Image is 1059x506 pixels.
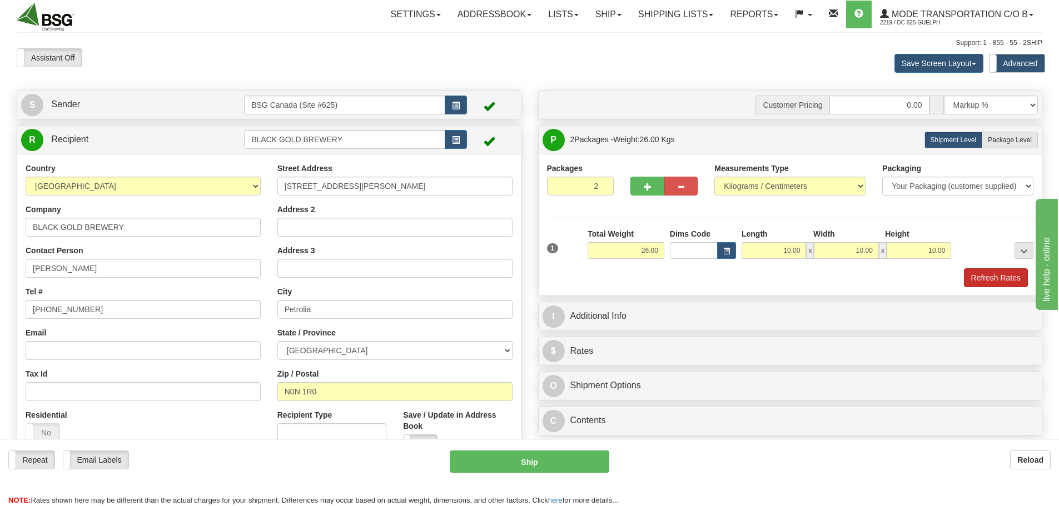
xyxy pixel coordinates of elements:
button: Refresh Rates [964,268,1028,287]
label: Height [885,228,909,239]
span: P [543,129,565,151]
label: Width [813,228,835,239]
span: S [21,94,43,116]
span: Customer Pricing [755,96,829,114]
div: live help - online [8,7,103,20]
div: ... [1015,242,1033,259]
a: Settings [382,1,449,28]
a: $Rates [543,340,1038,363]
span: R [21,129,43,151]
span: C [543,410,565,432]
input: Enter a location [277,177,513,196]
a: Mode Transportation c/o B 2219 / DC 625 Guelph [872,1,1042,28]
span: Kgs [662,135,675,144]
span: Mode Transportation c/o B [889,9,1028,19]
span: O [543,375,565,397]
a: Reports [722,1,787,28]
img: logo2219.jpg [17,3,74,31]
input: Sender Id [244,96,445,114]
label: Street Address [277,163,332,174]
span: 1 [547,243,559,253]
label: Company [26,204,61,215]
span: Shipment Level [931,136,977,144]
label: Measurements Type [714,163,789,174]
a: Addressbook [449,1,540,28]
a: CContents [543,409,1038,432]
span: NOTE: [8,496,31,504]
span: 2219 / DC 625 Guelph [880,17,963,28]
a: Ship [587,1,630,28]
iframe: chat widget [1033,196,1058,309]
label: Country [26,163,56,174]
label: Address 2 [277,204,315,215]
label: Tel # [26,286,43,297]
span: x [879,242,887,259]
a: IAdditional Info [543,305,1038,328]
span: Packages - [570,128,675,151]
span: x [806,242,814,259]
label: Packaging [882,163,921,174]
a: here [548,496,563,504]
label: Tax Id [26,368,47,379]
b: Reload [1017,455,1043,464]
button: Ship [450,450,609,473]
span: $ [543,340,565,362]
label: City [277,286,292,297]
label: Email Labels [63,451,128,469]
label: Email [26,327,46,338]
label: Zip / Postal [277,368,319,379]
label: Contact Person [26,245,83,256]
label: No [26,424,59,442]
label: Recipient Type [277,409,332,420]
span: Sender [51,99,80,109]
input: Recipient Id [244,130,445,149]
a: Lists [540,1,586,28]
button: Save Screen Layout [894,54,983,73]
label: Residential [26,409,67,420]
a: S Sender [21,93,244,116]
span: 2 [570,135,575,144]
a: R Recipient [21,128,220,151]
span: Weight: [613,135,674,144]
span: Recipient [51,134,88,144]
div: Support: 1 - 855 - 55 - 2SHIP [17,38,1042,48]
label: Address 3 [277,245,315,256]
a: OShipment Options [543,374,1038,397]
span: 26.00 [640,135,659,144]
label: Assistant Off [17,49,82,67]
button: Reload [1010,450,1051,469]
a: P 2Packages -Weight:26.00 Kgs [543,128,1038,151]
label: State / Province [277,327,336,338]
label: Advanced [990,54,1045,72]
span: Package Level [988,136,1032,144]
span: I [543,305,565,328]
label: Packages [547,163,583,174]
label: No [404,435,437,453]
label: Length [742,228,768,239]
a: Shipping lists [630,1,722,28]
label: Dims Code [670,228,710,239]
label: Total Weight [588,228,634,239]
label: Save / Update in Address Book [403,409,512,432]
label: Repeat [9,451,54,469]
